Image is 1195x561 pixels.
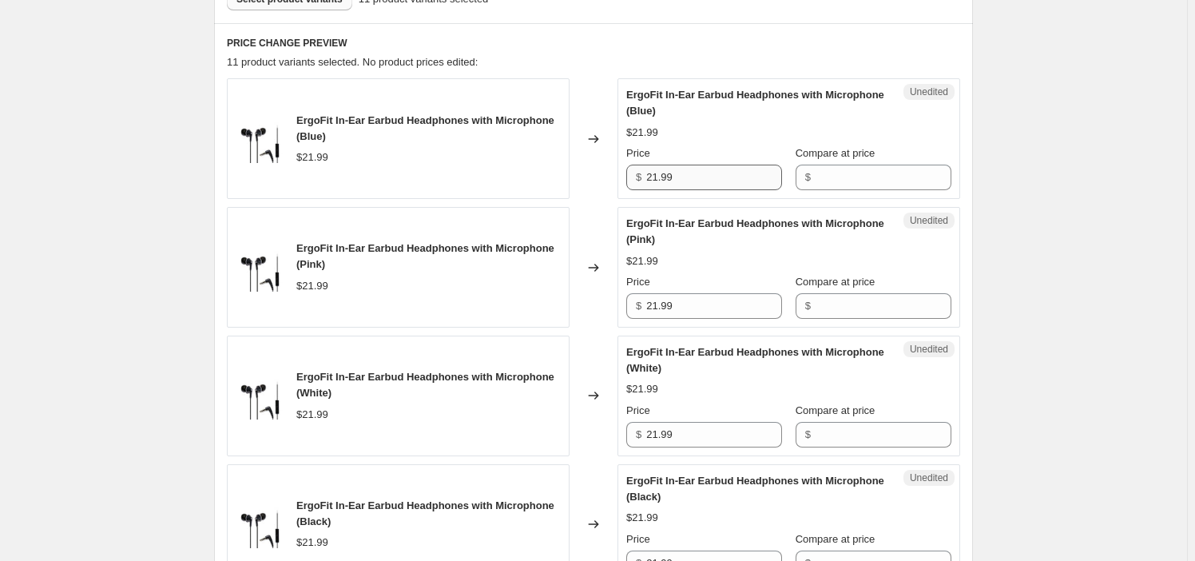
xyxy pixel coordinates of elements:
span: Price [626,147,650,159]
span: ErgoFit In-Ear Earbud Headphones with Microphone (Blue) [626,89,884,117]
span: ErgoFit In-Ear Earbud Headphones with Microphone (Black) [296,499,554,527]
span: ErgoFit In-Ear Earbud Headphones with Microphone (Pink) [296,242,554,270]
span: $ [805,428,811,440]
span: ErgoFit In-Ear Earbud Headphones with Microphone (Black) [626,475,884,503]
img: 23-0091_HEA_shopPana_maincarousel_2048x2048_RP-TCM125-K_80x.jpg [236,372,284,420]
div: $21.99 [626,125,658,141]
span: Unedited [910,471,948,484]
div: $21.99 [626,510,658,526]
span: Unedited [910,86,948,98]
span: Unedited [910,343,948,356]
span: Price [626,533,650,545]
img: 23-0091_HEA_shopPana_maincarousel_2048x2048_RP-TCM125-K_80x.jpg [236,244,284,292]
span: $ [636,428,641,440]
span: Compare at price [796,404,875,416]
span: Compare at price [796,533,875,545]
img: 23-0091_HEA_shopPana_maincarousel_2048x2048_RP-TCM125-K_80x.jpg [236,115,284,163]
span: Compare at price [796,276,875,288]
h6: PRICE CHANGE PREVIEW [227,37,960,50]
div: $21.99 [626,381,658,397]
span: ErgoFit In-Ear Earbud Headphones with Microphone (White) [626,346,884,374]
span: Price [626,404,650,416]
div: $21.99 [626,253,658,269]
span: 11 product variants selected. No product prices edited: [227,56,478,68]
img: 23-0091_HEA_shopPana_maincarousel_2048x2048_RP-TCM125-K_80x.jpg [236,500,284,548]
span: ErgoFit In-Ear Earbud Headphones with Microphone (White) [296,371,554,399]
span: Unedited [910,214,948,227]
div: $21.99 [296,149,328,165]
span: $ [636,300,641,312]
span: ErgoFit In-Ear Earbud Headphones with Microphone (Pink) [626,217,884,245]
div: $21.99 [296,278,328,294]
span: Compare at price [796,147,875,159]
span: ErgoFit In-Ear Earbud Headphones with Microphone (Blue) [296,114,554,142]
span: Price [626,276,650,288]
span: $ [636,171,641,183]
div: $21.99 [296,535,328,551]
span: $ [805,300,811,312]
div: $21.99 [296,407,328,423]
span: $ [805,171,811,183]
